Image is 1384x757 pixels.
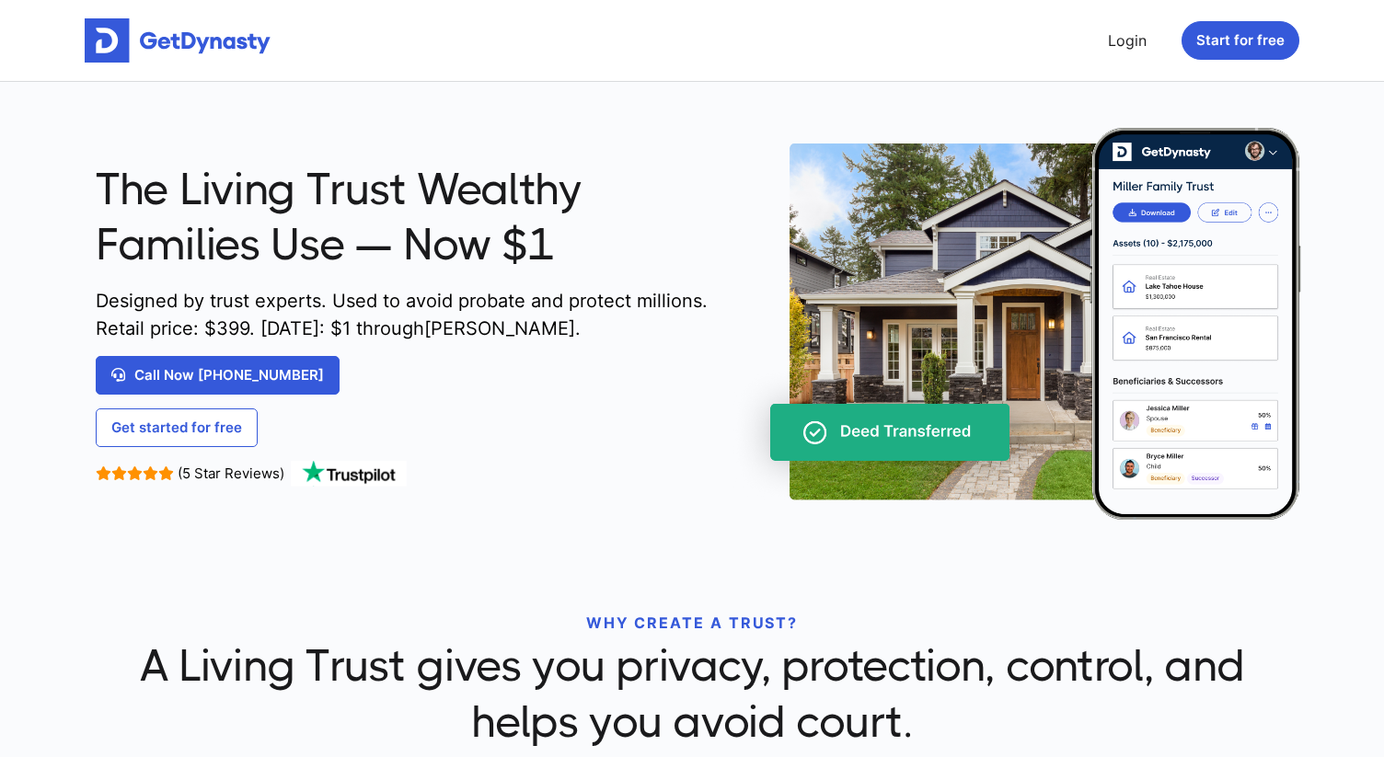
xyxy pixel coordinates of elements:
a: Login [1101,22,1154,59]
a: Call Now [PHONE_NUMBER] [96,356,340,395]
a: Get started for free [96,408,258,447]
img: trust-on-cellphone [730,128,1302,520]
span: (5 Star Reviews) [178,465,284,482]
span: A Living Trust gives you privacy, protection, control, and helps you avoid court. [96,638,1288,750]
img: TrustPilot Logo [289,461,409,487]
button: Start for free [1182,21,1299,60]
img: Get started for free with Dynasty Trust Company [85,18,271,63]
span: Designed by trust experts. Used to avoid probate and protect millions. Retail price: $ 399 . [DAT... [96,287,716,342]
p: WHY CREATE A TRUST? [96,612,1288,634]
span: The Living Trust Wealthy Families Use — Now $1 [96,162,716,273]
